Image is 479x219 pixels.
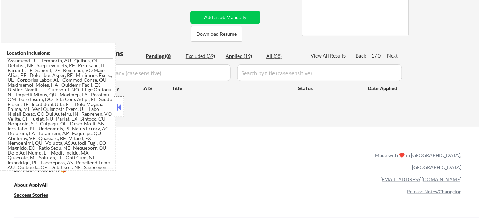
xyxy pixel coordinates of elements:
input: Search by title (case sensitive) [237,64,402,81]
div: Applied (19) [226,53,260,60]
a: Release Notes/Changelog [407,189,462,194]
div: All (58) [266,53,301,60]
u: Success Stories [14,192,48,198]
div: ATS [143,85,172,92]
u: About ApplyAll [14,182,48,188]
input: Search by company (case sensitive) [75,64,231,81]
div: Location Inclusions: [7,50,113,56]
div: Title [172,85,291,92]
a: Success Stories [14,191,58,200]
div: Back [356,52,367,59]
div: Next [387,52,398,59]
a: About ApplyAll [14,181,58,190]
div: View All Results [311,52,348,59]
div: Excluded (39) [186,53,220,60]
div: 1 / 0 [371,52,387,59]
a: [EMAIL_ADDRESS][DOMAIN_NAME] [380,176,462,182]
div: Buy ApplyAll as a gift 🎁 [14,167,83,172]
div: Date Applied [368,85,398,92]
div: Pending (0) [146,53,181,60]
div: Made with ❤️ in [GEOGRAPHIC_DATA], [GEOGRAPHIC_DATA] [372,149,462,173]
button: Download Resume [191,26,242,42]
button: Add a Job Manually [190,11,260,24]
div: Status [298,82,358,94]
